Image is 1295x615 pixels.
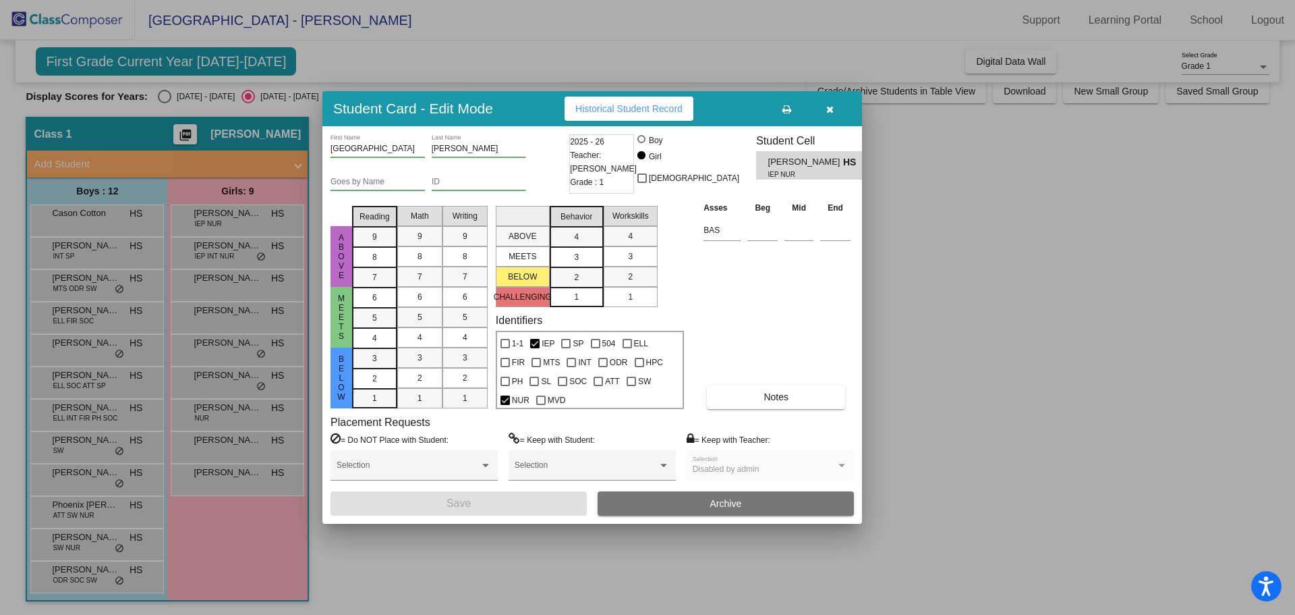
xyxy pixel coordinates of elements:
span: Teacher: [PERSON_NAME] [570,149,637,176]
span: Meets [335,294,347,341]
label: Placement Requests [330,416,430,429]
span: Notes [764,392,788,402]
span: 6 [418,291,422,303]
span: 7 [372,271,377,284]
label: Identifiers [496,314,542,327]
span: 4 [628,230,633,242]
span: SOC [569,373,587,390]
span: 1-1 [512,336,523,352]
span: 9 [463,230,467,242]
span: 5 [372,312,377,324]
span: FIR [512,354,525,371]
th: Mid [781,200,817,215]
span: 2 [574,271,579,284]
span: 4 [418,331,422,344]
span: 1 [628,291,633,303]
span: 2 [418,372,422,384]
span: SP [573,336,583,352]
span: 8 [372,251,377,263]
span: 504 [602,336,616,352]
span: 8 [418,250,422,263]
input: assessment [703,220,741,240]
span: 2 [463,372,467,384]
span: 9 [418,230,422,242]
span: 6 [463,291,467,303]
span: HS [843,155,862,169]
span: Below [335,354,347,402]
div: Girl [648,151,662,163]
th: Asses [700,200,744,215]
button: Notes [707,385,845,409]
span: 1 [372,392,377,404]
span: Writing [453,210,478,222]
span: 1 [418,392,422,404]
span: 7 [418,271,422,283]
span: SW [638,373,651,390]
span: 2025 - 26 [570,135,604,149]
span: NUR [512,392,529,408]
span: [DEMOGRAPHIC_DATA] [649,170,739,186]
span: Reading [359,211,390,223]
input: goes by name [330,178,425,187]
h3: Student Card - Edit Mode [333,100,493,117]
label: = Keep with Student: [509,433,595,446]
span: IEP [542,336,554,352]
span: 3 [628,250,633,263]
button: Save [330,491,587,516]
span: Behavior [560,211,592,223]
span: 5 [463,311,467,323]
span: 1 [574,291,579,303]
span: 6 [372,292,377,304]
button: Archive [598,491,854,516]
span: 4 [574,231,579,243]
span: above [335,233,347,280]
span: ELL [634,336,648,352]
span: 4 [372,332,377,344]
span: 8 [463,250,467,263]
span: Disabled by admin [693,464,759,474]
span: Archive [710,498,742,509]
span: INT [578,354,591,371]
span: Save [447,498,471,509]
span: 5 [418,311,422,323]
span: SL [541,373,551,390]
span: Workskills [612,210,649,222]
span: 1 [463,392,467,404]
span: IEP NUR [768,169,834,180]
span: Grade : 1 [570,176,604,189]
th: Beg [744,200,781,215]
span: HPC [646,354,663,371]
span: ODR [610,354,628,371]
span: 3 [418,352,422,364]
span: 4 [463,331,467,344]
span: Historical Student Record [575,103,683,114]
span: 2 [628,271,633,283]
span: 3 [463,352,467,364]
span: ATT [605,373,620,390]
span: Math [411,210,429,222]
span: MTS [543,354,560,371]
span: 2 [372,373,377,385]
div: Boy [648,134,663,146]
th: End [817,200,854,215]
span: [PERSON_NAME] [768,155,843,169]
label: = Keep with Teacher: [687,433,770,446]
span: PH [512,373,523,390]
span: MVD [548,392,566,408]
label: = Do NOT Place with Student: [330,433,449,446]
span: 3 [574,251,579,263]
h3: Student Cell [756,134,873,147]
button: Historical Student Record [565,97,693,121]
span: 3 [372,352,377,365]
span: 9 [372,231,377,243]
span: 7 [463,271,467,283]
